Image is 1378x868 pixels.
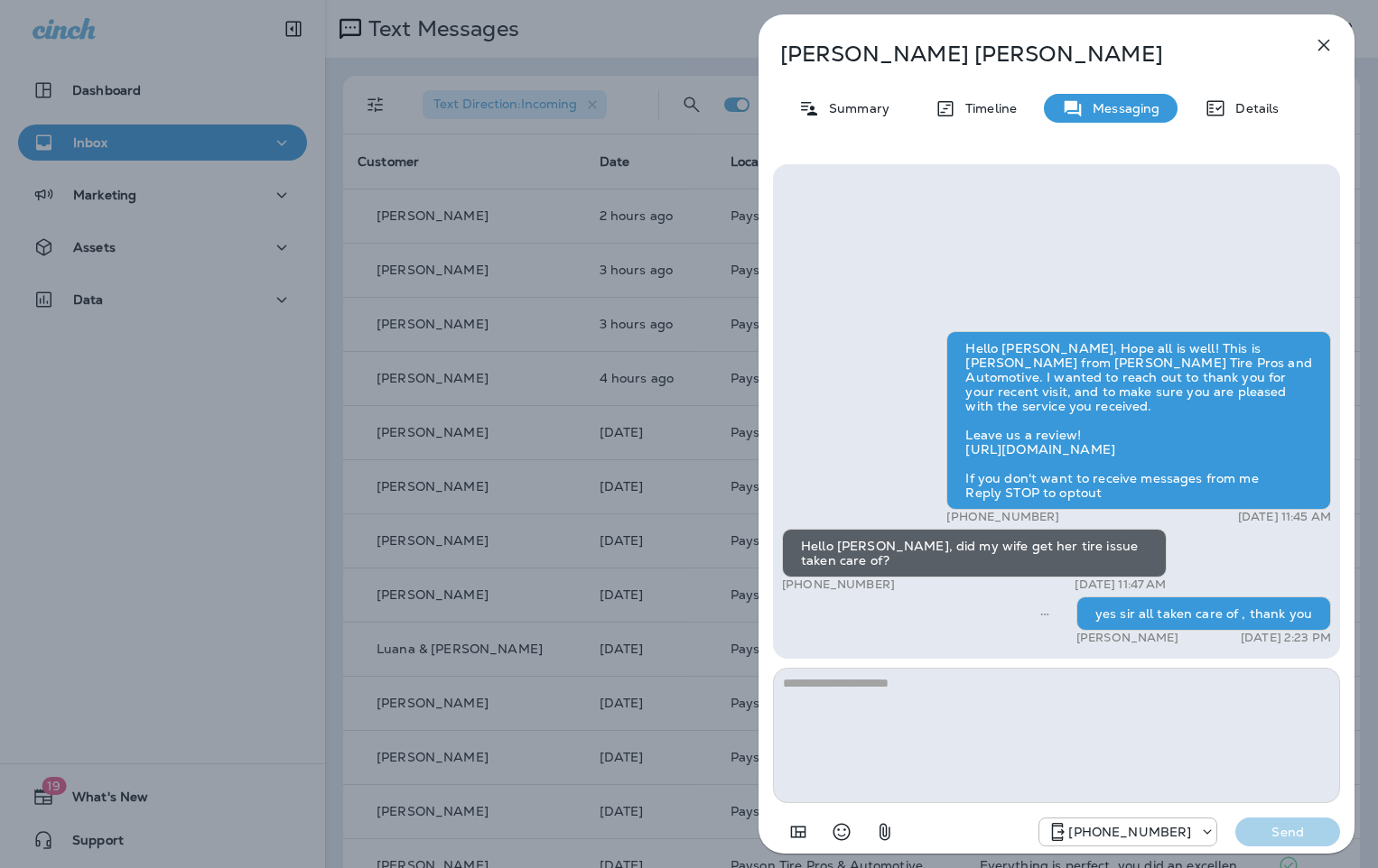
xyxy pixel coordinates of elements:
div: Hello [PERSON_NAME], did my wife get her tire issue taken care of? [782,529,1167,577]
div: Hello [PERSON_NAME], Hope all is well! This is [PERSON_NAME] from [PERSON_NAME] Tire Pros and Aut... [946,331,1331,510]
p: [PHONE_NUMBER] [1068,825,1191,839]
p: [PHONE_NUMBER] [782,577,895,592]
p: [PHONE_NUMBER] [946,510,1059,524]
p: Timeline [956,101,1017,115]
p: [PERSON_NAME] [1076,631,1179,645]
p: Details [1226,101,1279,115]
p: [PERSON_NAME] [PERSON_NAME] [780,42,1273,67]
span: Sent [1040,605,1049,621]
button: Select an emoji [824,814,860,850]
p: [DATE] 11:47 AM [1075,577,1166,592]
p: Summary [820,101,889,115]
p: [DATE] 11:45 AM [1238,510,1331,524]
p: Messaging [1084,101,1159,115]
div: +1 (928) 260-4498 [1039,821,1216,843]
div: yes sir all taken care of , thank you [1076,596,1331,631]
p: [DATE] 2:23 PM [1241,631,1331,645]
button: Add in a premade template [780,814,816,850]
